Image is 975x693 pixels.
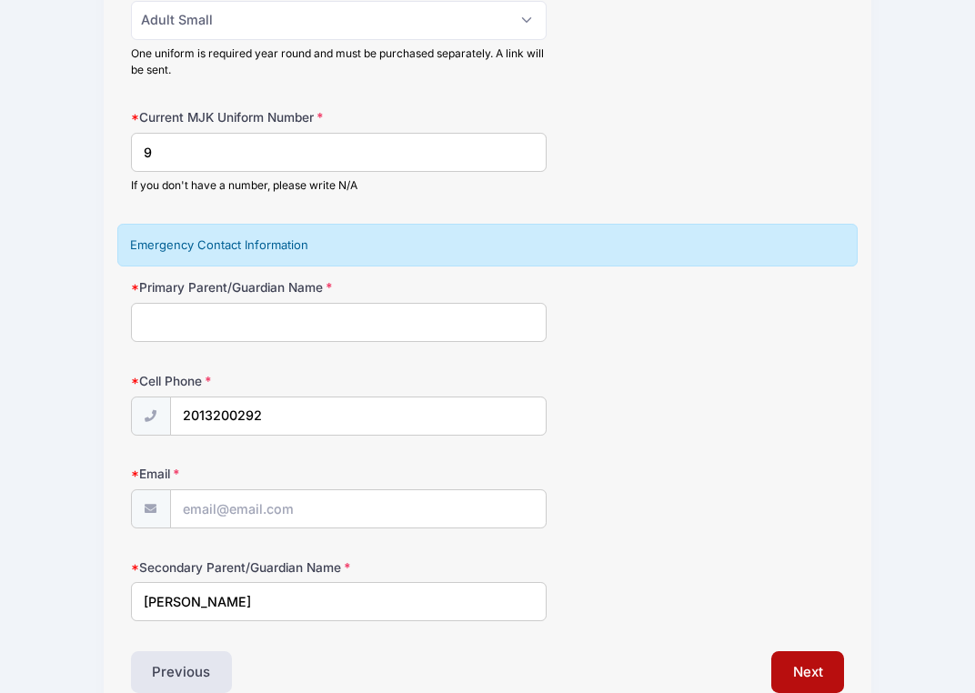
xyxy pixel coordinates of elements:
div: Emergency Contact Information [117,224,859,267]
label: Secondary Parent/Guardian Name [131,558,369,577]
label: Cell Phone [131,372,369,390]
div: If you don't have a number, please write N/A [131,177,548,194]
input: email@email.com [170,489,548,528]
label: Current MJK Uniform Number [131,108,369,126]
label: Primary Parent/Guardian Name [131,278,369,296]
label: Email [131,465,369,483]
div: One uniform is required year round and must be purchased separately. A link will be sent. [131,45,548,78]
button: Previous [131,651,233,693]
input: (xxx) xxx-xxxx [170,397,548,436]
button: Next [771,651,845,693]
